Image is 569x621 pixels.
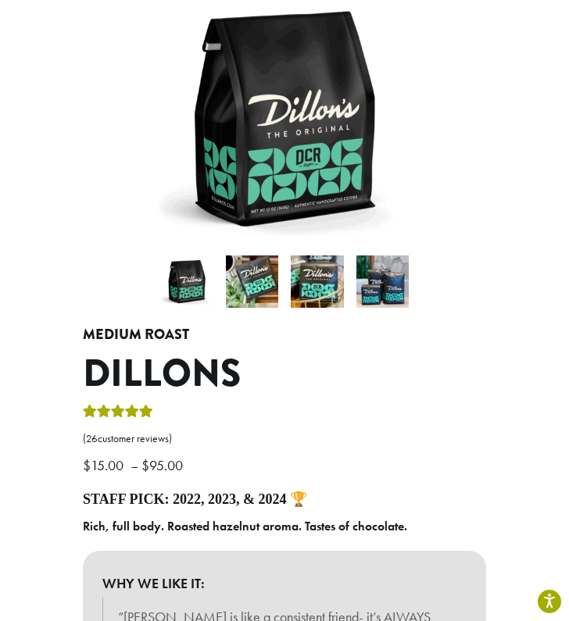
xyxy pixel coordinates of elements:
img: Dillons [160,255,213,309]
a: (26customer reviews) [83,431,486,447]
div: Rated 5.00 out of 5 [83,402,153,426]
img: Dillons - Image 2 [226,255,279,309]
h4: Medium Roast [83,327,486,344]
bdi: 15.00 [83,456,127,474]
img: Dillons - Image 4 [356,255,410,309]
b: Rich, full body. Roasted hazelnut aroma. Tastes of chocolate. [83,518,407,534]
span: – [131,456,138,474]
h1: Dillons [83,352,486,397]
b: WHY WE LIKE IT: [102,570,467,597]
span: 26 [86,432,98,445]
bdi: 95.00 [141,456,187,474]
span: $ [141,456,149,474]
h4: Staff Pick: 2022, 2023, & 2024 🏆 [83,491,486,509]
span: $ [83,456,91,474]
img: Dillons - Image 3 [291,255,344,309]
